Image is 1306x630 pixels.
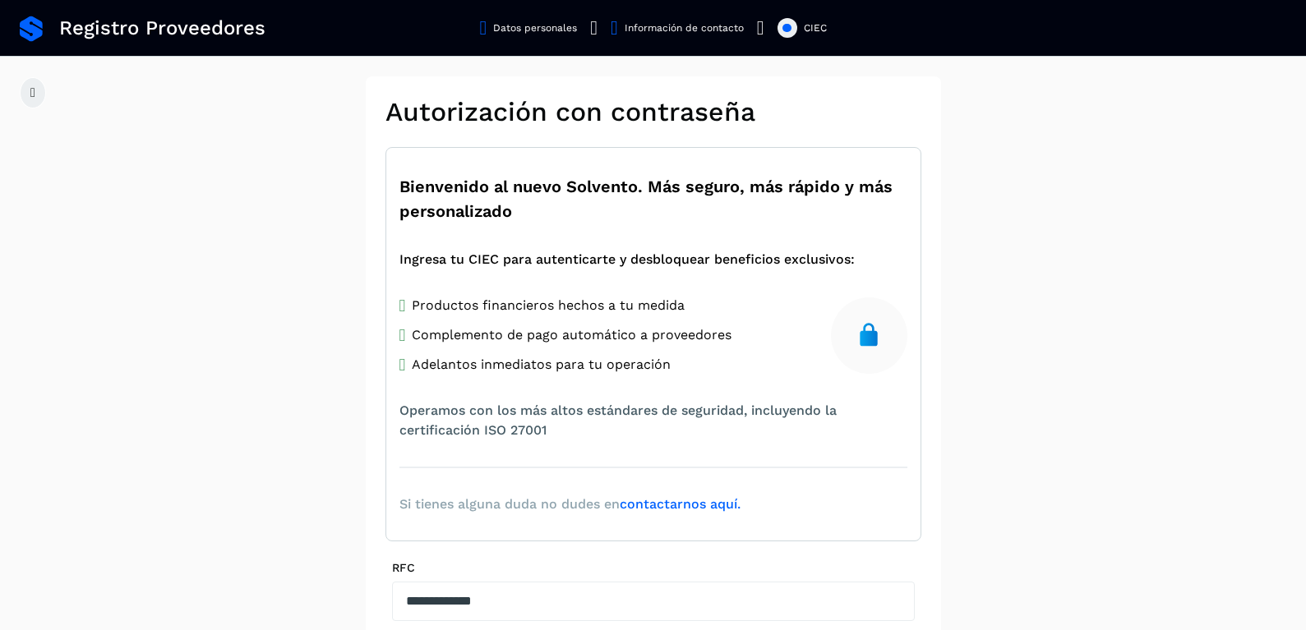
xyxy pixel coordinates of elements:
[392,561,915,575] label: RFC
[412,355,671,375] span: Adelantos inmediatos para tu operación
[385,96,921,127] h2: Autorización con contraseña
[412,296,685,315] span: Productos financieros hechos a tu medida
[620,496,741,512] a: contactarnos aquí.
[856,322,882,348] img: secure
[399,494,741,514] span: Si tienes alguna duda no dudes en
[625,21,744,35] div: Información de contacto
[399,174,907,223] span: Bienvenido al nuevo Solvento. Más seguro, más rápido y más personalizado
[399,250,855,269] span: Ingresa tu CIEC para autenticarte y desbloquear beneficios exclusivos:
[399,401,907,440] span: Operamos con los más altos estándares de seguridad, incluyendo la certificación ISO 27001
[59,16,265,40] span: Registro Proveedores
[804,21,827,35] div: CIEC
[412,325,731,345] span: Complemento de pago automático a proveedores
[493,21,577,35] div: Datos personales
